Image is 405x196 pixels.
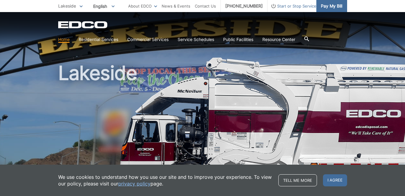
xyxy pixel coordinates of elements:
[79,36,118,43] a: Residential Services
[195,3,216,9] a: Contact Us
[58,174,272,187] p: We use cookies to understand how you use our site and to improve your experience. To view our pol...
[128,3,157,9] a: About EDCO
[58,21,108,28] a: EDCD logo. Return to the homepage.
[278,174,317,186] a: Tell me more
[321,3,342,9] span: Pay My Bill
[58,63,347,196] h1: Lakeside
[89,1,119,11] span: English
[58,3,76,8] span: Lakeside
[127,36,169,43] a: Commercial Services
[323,174,347,186] span: I agree
[118,180,150,187] a: privacy policy
[262,36,295,43] a: Resource Center
[178,36,214,43] a: Service Schedules
[162,3,190,9] a: News & Events
[58,36,70,43] a: Home
[223,36,253,43] a: Public Facilities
